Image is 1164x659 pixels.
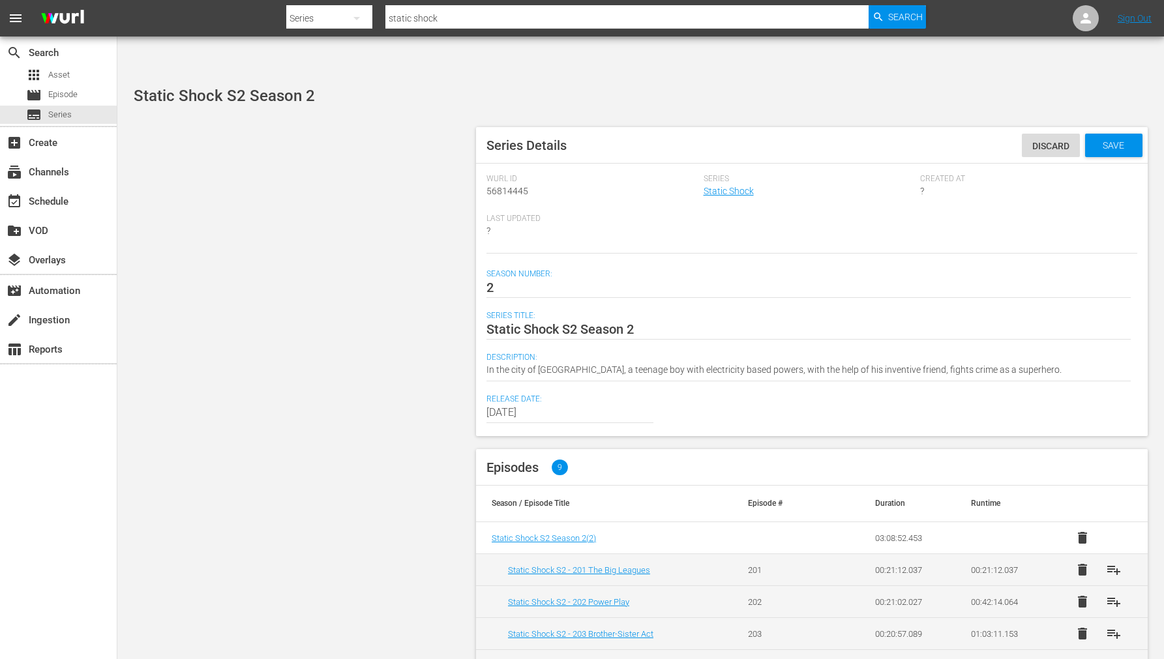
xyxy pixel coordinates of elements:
[920,174,1131,184] span: Created At
[7,312,22,328] span: Ingestion
[1098,618,1129,649] button: playlist_add
[486,214,697,224] span: Last Updated
[1067,618,1098,649] button: delete
[888,5,923,29] span: Search
[486,174,697,184] span: Wurl Id
[26,107,42,123] span: Series
[1085,134,1142,157] button: Save
[859,618,955,650] td: 00:20:57.089
[7,283,22,299] span: Automation
[26,67,42,83] span: Asset
[1118,13,1152,23] a: Sign Out
[1075,530,1090,546] span: delete
[704,174,914,184] span: Series
[732,618,828,650] td: 203
[486,226,490,236] span: ?
[920,186,924,196] span: ?
[955,586,1051,618] td: 00:42:14.064
[732,486,828,522] th: Episode #
[486,394,1131,405] span: Release Date:
[1106,594,1122,609] span: playlist_add
[7,342,22,357] span: Reports
[134,87,315,105] span: Static Shock S2 Season 2
[1098,586,1129,617] button: playlist_add
[492,533,596,543] a: Static Shock S2 Season 2(2)
[486,280,1131,295] textarea: 2
[859,522,955,554] td: 03:08:52.453
[486,460,539,475] span: Episodes
[7,223,22,239] span: create_new_folder
[732,586,828,618] td: 202
[7,135,22,151] span: Create
[508,565,650,575] a: Static Shock S2 - 201 The Big Leagues
[476,486,732,522] th: Season / Episode Title
[1075,562,1090,578] span: delete
[48,88,78,101] span: Episode
[1075,594,1090,609] span: delete
[955,486,1051,522] th: Runtime
[492,533,596,543] span: Static Shock S2 Season 2 ( 2 )
[859,486,955,522] th: Duration
[955,554,1051,586] td: 00:21:12.037
[7,252,22,268] span: Overlays
[732,554,828,586] td: 201
[508,629,653,639] a: Static Shock S2 - 203 Brother-Sister Act
[1067,586,1098,617] button: delete
[859,554,955,586] td: 00:21:12.037
[7,45,22,61] span: Search
[48,68,70,81] span: Asset
[508,597,629,607] a: Static Shock S2 - 202 Power Play
[1098,554,1129,585] button: playlist_add
[859,586,955,618] td: 00:21:02.027
[1092,140,1135,151] span: Save
[869,5,926,29] button: Search
[486,186,528,196] span: 56814445
[486,311,1131,321] span: Series Title:
[1106,562,1122,578] span: playlist_add
[955,618,1051,650] td: 01:03:11.153
[26,87,42,103] span: Episode
[48,108,72,121] span: Series
[486,269,1131,280] span: Season Number:
[1075,626,1090,641] span: delete
[486,353,1131,363] span: Description:
[486,321,1131,337] textarea: Static Shock S2 Season 2
[1067,554,1098,585] button: delete
[552,460,568,475] span: 9
[7,164,22,180] span: Channels
[1067,522,1098,553] button: delete
[1022,141,1080,151] span: Discard
[1022,134,1080,157] button: Discard
[31,3,94,34] img: ans4CAIJ8jUAAAAAAAAAAAAAAAAAAAAAAAAgQb4GAAAAAAAAAAAAAAAAAAAAAAAAJMjXAAAAAAAAAAAAAAAAAAAAAAAAgAT5G...
[486,363,1131,379] textarea: In the city of [GEOGRAPHIC_DATA], a teenage boy with electricity based powers, with the help of h...
[8,10,23,26] span: menu
[1106,626,1122,641] span: playlist_add
[486,138,567,153] span: Series Details
[7,194,22,209] span: Schedule
[704,186,754,196] a: Static Shock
